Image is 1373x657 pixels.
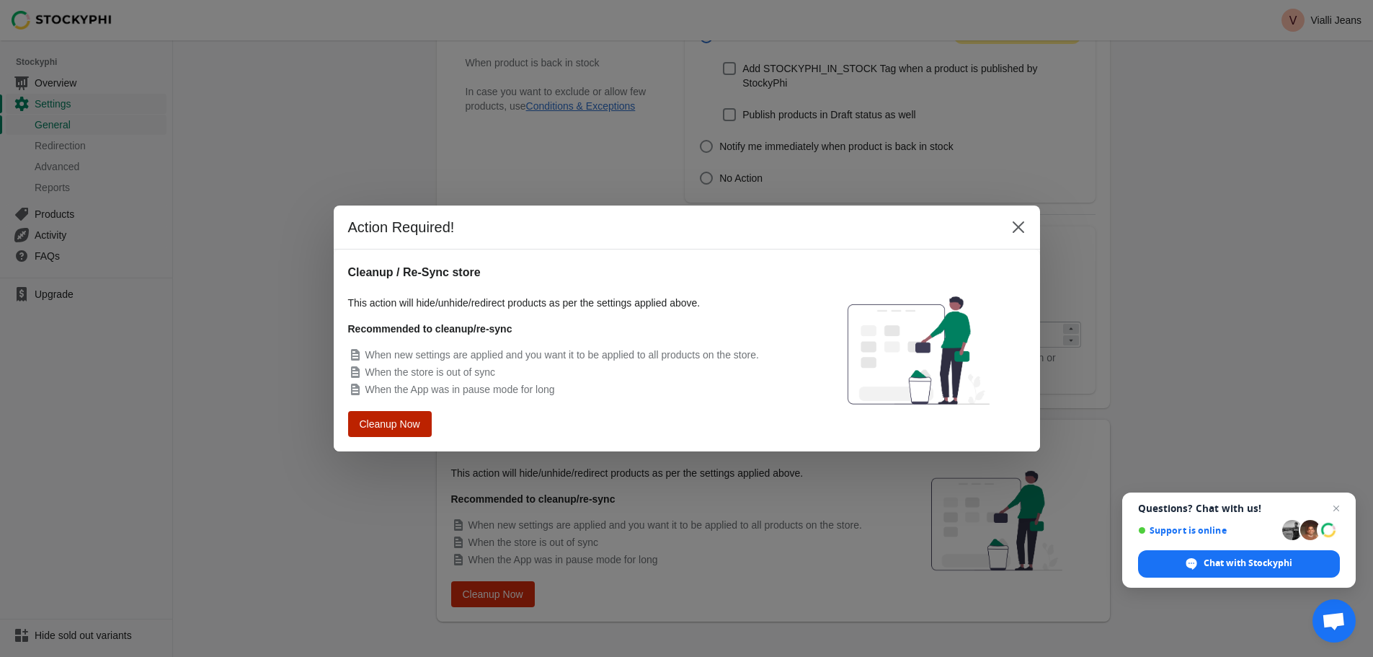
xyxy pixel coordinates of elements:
[365,366,496,378] span: When the store is out of sync
[1138,550,1340,578] div: Chat with Stockyphi
[1138,503,1340,514] span: Questions? Chat with us!
[1005,214,1031,240] button: Close
[348,323,512,335] strong: Recommended to cleanup/re-sync
[1328,500,1345,517] span: Close chat
[348,296,797,310] p: This action will hide/unhide/redirect products as per the settings applied above.
[1204,557,1292,570] span: Chat with Stockyphi
[365,349,759,361] span: When new settings are applied and you want it to be applied to all products on the store.
[352,413,427,436] button: Cleanup Now
[1312,599,1356,643] div: Open chat
[362,419,417,430] span: Cleanup Now
[365,384,555,395] span: When the App was in pause mode for long
[348,217,991,237] h2: Action Required!
[348,264,797,281] h2: Cleanup / Re-Sync store
[1138,525,1277,536] span: Support is online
